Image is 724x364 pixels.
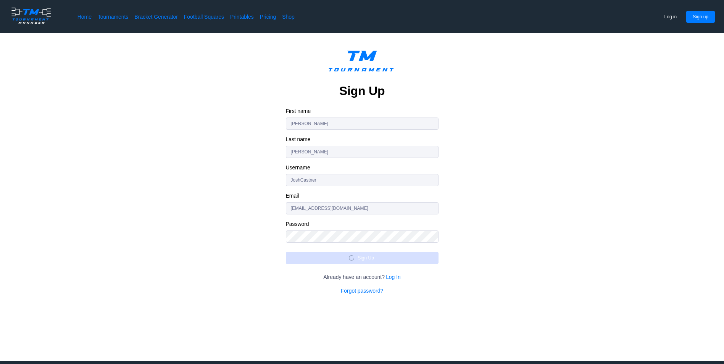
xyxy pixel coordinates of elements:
span: Already have an account? [323,273,385,281]
img: logo.ffa97a18e3bf2c7d.png [322,45,402,80]
a: Forgot password? [341,287,383,295]
button: Sign up [686,11,715,23]
a: Pricing [260,13,276,21]
a: Printables [230,13,254,21]
a: Tournaments [98,13,128,21]
input: last name [286,146,439,158]
label: Username [286,164,439,171]
img: logo.ffa97a18e3bf2c7d.png [9,6,53,25]
a: Bracket Generator [134,13,178,21]
input: email [286,202,439,214]
input: first name [286,118,439,130]
label: Password [286,221,439,227]
a: Log In [386,273,401,281]
h2: Sign Up [339,83,385,98]
a: Shop [282,13,295,21]
a: Football Squares [184,13,224,21]
label: Email [286,192,439,199]
a: Home [77,13,92,21]
input: username [286,174,439,186]
label: First name [286,108,439,114]
button: Log in [658,11,684,23]
label: Last name [286,136,439,143]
